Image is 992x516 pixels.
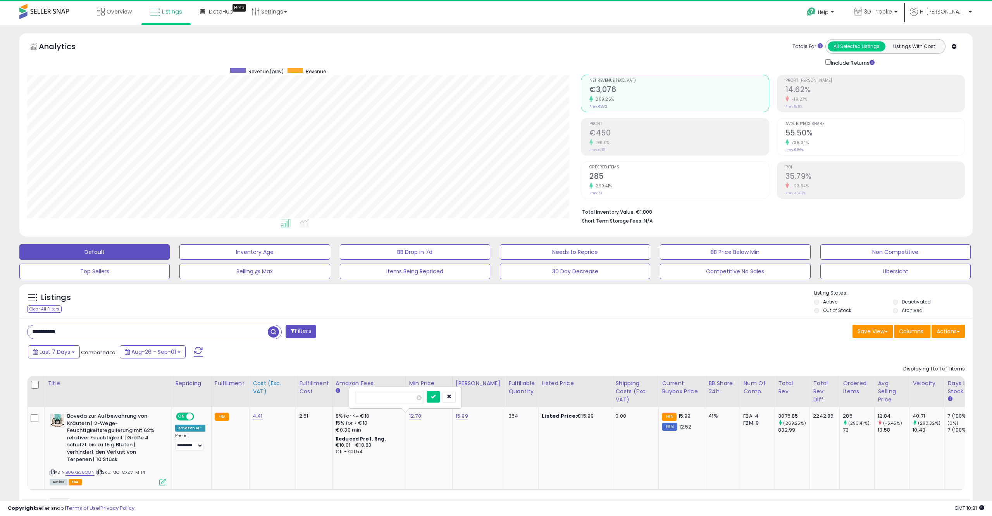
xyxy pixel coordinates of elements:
span: Listings [162,8,182,15]
button: Übersicht [820,264,971,279]
div: Num of Comp. [743,379,772,396]
div: Title [48,379,169,387]
div: ASIN: [50,413,166,485]
small: 709.04% [789,140,809,146]
div: Current Buybox Price [662,379,702,396]
div: 0.00 [615,413,653,420]
small: Prev: 73 [589,191,602,195]
div: Fulfillable Quantity [508,379,535,396]
div: 7 (100%) [947,427,979,434]
div: 12.84 [878,413,909,420]
small: (290.32%) [918,420,940,426]
span: Last 7 Days [40,348,70,356]
div: Amazon Fees [336,379,403,387]
a: 12.70 [409,412,421,420]
div: 2242.86 [813,413,834,420]
span: Revenue (prev) [248,68,284,75]
div: 354 [508,413,532,420]
button: All Selected Listings [828,41,885,51]
h2: €450 [589,129,768,139]
span: N/A [644,217,653,225]
small: Prev: €833 [589,104,607,109]
div: Shipping Costs (Exc. VAT) [615,379,655,404]
span: Aug-26 - Sep-01 [131,348,176,356]
span: ROI [785,165,964,170]
small: FBA [662,413,676,421]
small: (-5.45%) [883,420,902,426]
small: Prev: €151 [589,147,605,152]
div: Ordered Items [843,379,871,396]
small: FBA [215,413,229,421]
div: 10.43 [913,427,944,434]
label: Archived [902,307,923,314]
button: Aug-26 - Sep-01 [120,345,186,358]
span: Avg. Buybox Share [785,122,964,126]
div: 40.71 [913,413,944,420]
div: 3075.85 [778,413,809,420]
button: Last 7 Days [28,345,80,358]
h2: 14.62% [785,85,964,96]
div: Cost (Exc. VAT) [253,379,293,396]
div: 285 [843,413,874,420]
div: 13.58 [878,427,909,434]
div: 73 [843,427,874,434]
div: Listed Price [542,379,609,387]
small: 290.41% [593,183,612,189]
button: Inventory Age [179,244,330,260]
div: BB Share 24h. [708,379,737,396]
b: Listed Price: [542,412,577,420]
div: seller snap | | [8,505,134,512]
small: (290.41%) [848,420,870,426]
a: Hi [PERSON_NAME] [910,8,972,25]
div: Total Rev. [778,379,806,396]
span: 15.99 [679,412,691,420]
a: 15.99 [456,412,468,420]
small: Amazon Fees. [336,387,340,394]
small: Prev: 6.86% [785,147,804,152]
small: -23.64% [789,183,809,189]
span: 3D Tripcke [864,8,892,15]
div: FBM: 9 [743,420,769,427]
small: 269.25% [593,96,614,102]
div: Amazon AI * [175,425,205,432]
small: Prev: 18.11% [785,104,803,109]
span: Compared to: [81,349,117,356]
button: Needs to Reprice [500,244,650,260]
button: Default [19,244,170,260]
span: Profit [PERSON_NAME] [785,79,964,83]
div: 15% for > €10 [336,420,400,427]
h5: Analytics [39,41,91,54]
span: 2025-09-9 10:21 GMT [954,504,984,512]
small: Days In Stock. [947,396,952,403]
label: Deactivated [902,298,931,305]
button: Selling @ Max [179,264,330,279]
a: Terms of Use [66,504,99,512]
div: €10.01 - €10.83 [336,442,400,449]
span: All listings currently available for purchase on Amazon [50,479,67,485]
div: [PERSON_NAME] [456,379,502,387]
a: Privacy Policy [100,504,134,512]
a: B06XB26Q8N [65,469,95,476]
div: Days In Stock [947,379,976,396]
b: Reduced Prof. Rng. [336,435,386,442]
button: BB Drop in 7d [340,244,490,260]
h2: 35.79% [785,172,964,182]
button: Filters [286,325,316,338]
span: Hi [PERSON_NAME] [920,8,966,15]
div: Min Price [409,379,449,387]
b: Short Term Storage Fees: [582,218,642,224]
span: Revenue [306,68,326,75]
label: Out of Stock [823,307,851,314]
div: €11 - €11.54 [336,449,400,455]
div: Tooltip anchor [232,4,246,12]
small: FBM [662,423,677,431]
span: 12.52 [679,423,692,430]
p: Listing States: [814,290,973,297]
img: 41DlyGqRuQL._SL40_.jpg [50,413,65,428]
div: Repricing [175,379,208,387]
div: Velocity [913,379,941,387]
a: Help [801,1,842,25]
div: 41% [708,413,734,420]
div: Fulfillment Cost [299,379,329,396]
button: Actions [932,325,965,338]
